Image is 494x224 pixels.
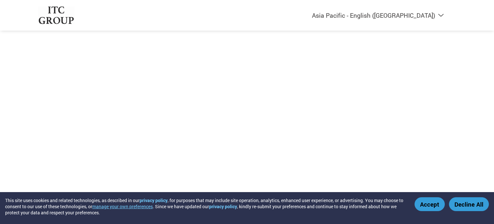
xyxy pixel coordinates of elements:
img: ITC Group [38,6,75,24]
button: manage your own preferences [92,203,153,209]
a: privacy policy [209,203,237,209]
button: Decline All [449,197,489,211]
a: privacy policy [140,197,168,203]
button: Accept [415,197,445,211]
div: This site uses cookies and related technologies, as described in our , for purposes that may incl... [5,197,405,216]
